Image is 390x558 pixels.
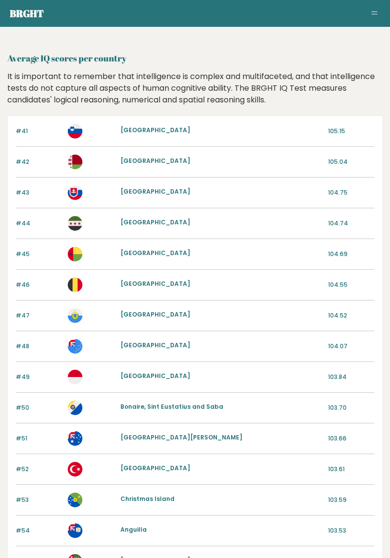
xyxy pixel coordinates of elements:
[7,52,383,65] h2: Average IQ scores per country
[120,495,175,503] a: Christmas Island
[328,496,374,504] p: 103.59
[16,526,62,535] p: #54
[328,434,374,443] p: 103.66
[328,311,374,320] p: 104.52
[120,433,242,441] a: [GEOGRAPHIC_DATA][PERSON_NAME]
[68,247,82,261] img: gw.svg
[16,403,62,412] p: #50
[10,7,44,20] a: Brght
[16,311,62,320] p: #47
[68,370,82,384] img: mc.svg
[120,464,190,472] a: [GEOGRAPHIC_DATA]
[120,218,190,226] a: [GEOGRAPHIC_DATA]
[16,127,62,136] p: #41
[328,188,374,197] p: 104.75
[16,434,62,443] p: #51
[120,187,190,196] a: [GEOGRAPHIC_DATA]
[68,493,82,507] img: cx.svg
[16,496,62,504] p: #53
[16,158,62,166] p: #42
[68,431,82,446] img: hm.svg
[328,373,374,381] p: 103.84
[328,342,374,351] p: 104.07
[16,342,62,351] p: #48
[16,373,62,381] p: #49
[120,310,190,319] a: [GEOGRAPHIC_DATA]
[328,219,374,228] p: 104.74
[328,280,374,289] p: 104.55
[68,308,82,323] img: sm.svg
[328,526,374,535] p: 103.53
[120,249,190,257] a: [GEOGRAPHIC_DATA]
[16,250,62,259] p: #45
[68,523,82,538] img: ai.svg
[68,124,82,139] img: si.svg
[16,465,62,474] p: #52
[120,372,190,380] a: [GEOGRAPHIC_DATA]
[120,525,147,534] a: Anguilla
[328,465,374,474] p: 103.61
[120,341,190,349] a: [GEOGRAPHIC_DATA]
[68,339,82,354] img: tv.svg
[16,280,62,289] p: #46
[68,462,82,477] img: tr.svg
[16,219,62,228] p: #44
[68,185,82,200] img: sk.svg
[369,8,380,20] button: Toggle navigation
[68,400,82,415] img: bq.svg
[68,216,82,231] img: sy.svg
[328,250,374,259] p: 104.69
[120,157,190,165] a: [GEOGRAPHIC_DATA]
[328,127,374,136] p: 105.15
[120,402,223,411] a: Bonaire, Sint Eustatius and Saba
[120,279,190,288] a: [GEOGRAPHIC_DATA]
[16,188,62,197] p: #43
[120,126,190,134] a: [GEOGRAPHIC_DATA]
[328,403,374,412] p: 103.70
[68,278,82,292] img: be.svg
[68,155,82,169] img: by.svg
[328,158,374,166] p: 105.04
[4,71,387,106] div: It is important to remember that intelligence is complex and multifaceted, and that intelligence ...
